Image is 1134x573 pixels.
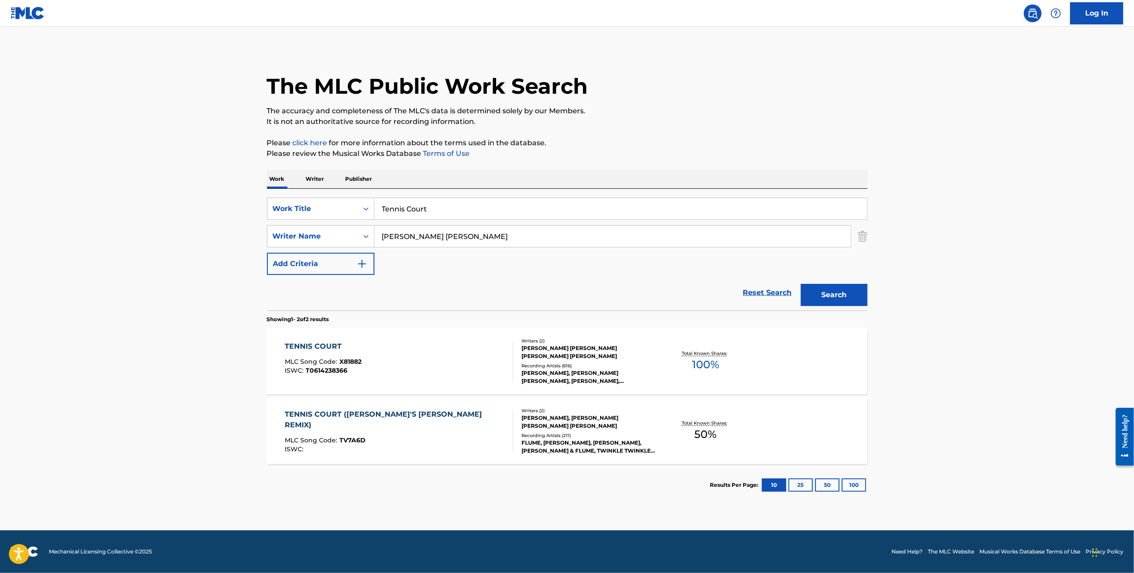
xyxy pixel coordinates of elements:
form: Search Form [267,198,867,310]
button: 50 [815,478,840,492]
button: 100 [842,478,866,492]
iframe: Resource Center [1109,401,1134,473]
a: The MLC Website [928,548,974,556]
div: Writers ( 2 ) [521,338,656,344]
a: click here [293,139,327,147]
img: logo [11,546,38,557]
h1: The MLC Public Work Search [267,73,588,99]
span: 50 % [694,426,716,442]
p: It is not an authoritative source for recording information. [267,116,867,127]
img: Delete Criterion [858,225,867,247]
div: Help [1047,4,1065,22]
span: 100 % [692,357,719,373]
div: [PERSON_NAME], [PERSON_NAME] [PERSON_NAME], [PERSON_NAME], [PERSON_NAME],[PERSON_NAME], [PERSON_N... [521,369,656,385]
a: Reset Search [739,283,796,302]
p: Total Known Shares: [682,350,729,357]
span: Mechanical Licensing Collective © 2025 [49,548,152,556]
div: Writer Name [273,231,353,242]
div: TENNIS COURT ([PERSON_NAME]'S [PERSON_NAME] REMIX) [285,409,505,430]
iframe: Chat Widget [1090,530,1134,573]
span: MLC Song Code : [285,358,339,366]
div: [PERSON_NAME] [PERSON_NAME] [PERSON_NAME] [PERSON_NAME] [521,344,656,360]
img: MLC Logo [11,7,45,20]
p: The accuracy and completeness of The MLC's data is determined solely by our Members. [267,106,867,116]
a: Musical Works Database Terms of Use [979,548,1080,556]
div: FLUME, [PERSON_NAME], [PERSON_NAME], [PERSON_NAME] & FLUME, TWINKLE TWINKLE LITTLE ROCK STAR, TWI... [521,439,656,455]
p: Publisher [343,170,375,188]
div: Work Title [273,203,353,214]
p: Total Known Shares: [682,420,729,426]
a: TENNIS COURT ([PERSON_NAME]'S [PERSON_NAME] REMIX)MLC Song Code:TV7A6DISWC:Writers (2)[PERSON_NAM... [267,398,867,464]
button: 10 [762,478,786,492]
div: Drag [1092,539,1098,566]
span: ISWC : [285,445,306,453]
span: MLC Song Code : [285,436,339,444]
button: 25 [788,478,813,492]
p: Writer [303,170,327,188]
p: Showing 1 - 2 of 2 results [267,315,329,323]
div: [PERSON_NAME], [PERSON_NAME] [PERSON_NAME] [PERSON_NAME] [521,414,656,430]
button: Add Criteria [267,253,374,275]
p: Results Per Page: [710,481,761,489]
img: help [1050,8,1061,19]
span: TV7A6D [339,436,366,444]
div: TENNIS COURT [285,341,362,352]
a: Terms of Use [422,149,470,158]
button: Search [801,284,867,306]
a: Public Search [1024,4,1042,22]
a: Privacy Policy [1086,548,1123,556]
a: Log In [1070,2,1123,24]
span: X81882 [339,358,362,366]
span: ISWC : [285,366,306,374]
a: TENNIS COURTMLC Song Code:X81882ISWC:T0614238366Writers (2)[PERSON_NAME] [PERSON_NAME] [PERSON_NA... [267,328,867,394]
img: search [1027,8,1038,19]
div: Recording Artists ( 211 ) [521,432,656,439]
img: 9d2ae6d4665cec9f34b9.svg [357,259,367,269]
p: Please for more information about the terms used in the database. [267,138,867,148]
div: Recording Artists ( 616 ) [521,362,656,369]
a: Need Help? [891,548,923,556]
span: T0614238366 [306,366,347,374]
p: Work [267,170,287,188]
div: Writers ( 2 ) [521,407,656,414]
p: Please review the Musical Works Database [267,148,867,159]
